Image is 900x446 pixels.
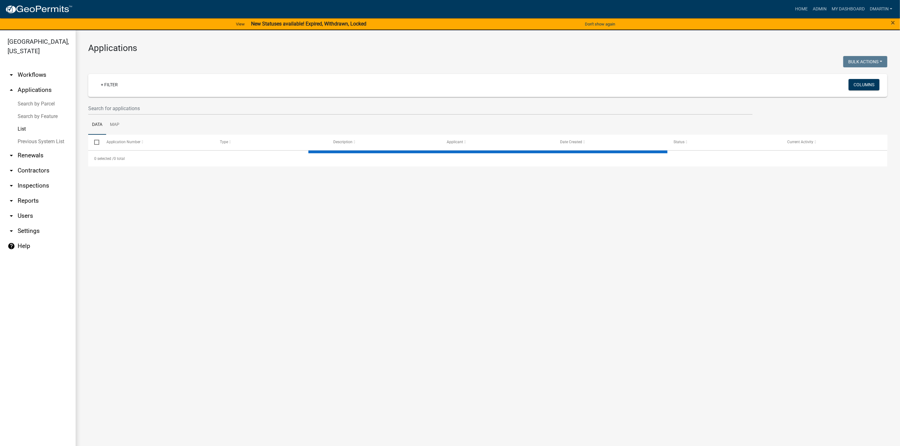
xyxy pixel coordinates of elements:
[8,227,15,235] i: arrow_drop_down
[8,212,15,220] i: arrow_drop_down
[8,242,15,250] i: help
[106,140,141,144] span: Application Number
[96,79,123,90] a: + Filter
[8,71,15,79] i: arrow_drop_down
[668,135,781,150] datatable-header-cell: Status
[810,3,829,15] a: Admin
[88,43,887,54] h3: Applications
[560,140,582,144] span: Date Created
[554,135,668,150] datatable-header-cell: Date Created
[214,135,327,150] datatable-header-cell: Type
[793,3,810,15] a: Home
[88,135,100,150] datatable-header-cell: Select
[441,135,554,150] datatable-header-cell: Applicant
[781,135,895,150] datatable-header-cell: Current Activity
[88,115,106,135] a: Data
[88,102,753,115] input: Search for applications
[233,19,247,29] a: View
[843,56,887,67] button: Bulk Actions
[829,3,867,15] a: My Dashboard
[8,86,15,94] i: arrow_drop_up
[8,152,15,159] i: arrow_drop_down
[674,140,685,144] span: Status
[8,167,15,174] i: arrow_drop_down
[100,135,214,150] datatable-header-cell: Application Number
[582,19,618,29] button: Don't show again
[8,197,15,205] i: arrow_drop_down
[94,156,114,161] span: 0 selected /
[8,182,15,189] i: arrow_drop_down
[447,140,463,144] span: Applicant
[251,21,366,27] strong: New Statuses available! Expired, Withdrawn, Locked
[333,140,353,144] span: Description
[867,3,895,15] a: dmartin
[220,140,228,144] span: Type
[787,140,813,144] span: Current Activity
[891,19,895,26] button: Close
[106,115,123,135] a: Map
[849,79,880,90] button: Columns
[88,151,887,167] div: 0 total
[327,135,441,150] datatable-header-cell: Description
[891,18,895,27] span: ×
